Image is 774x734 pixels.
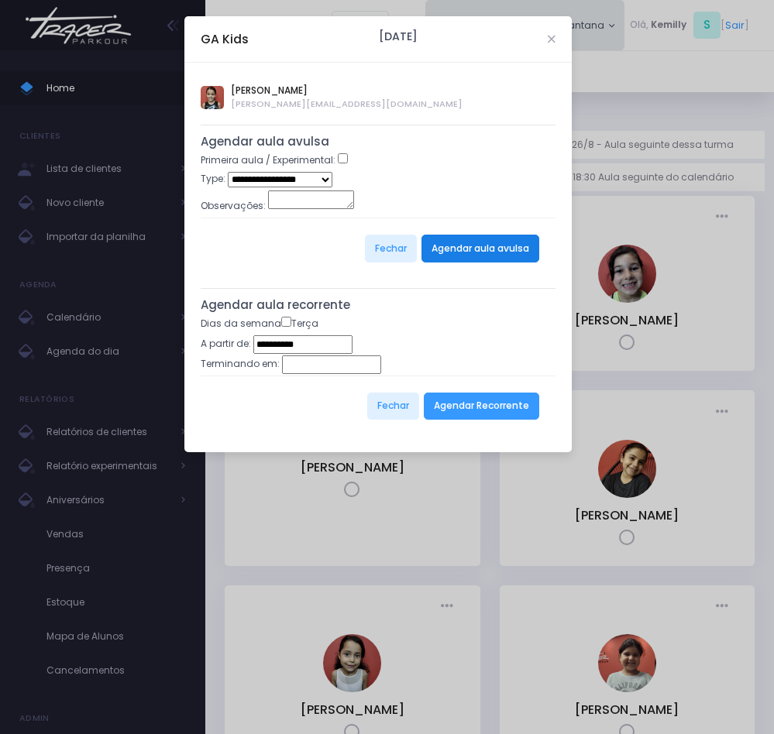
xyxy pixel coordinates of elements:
input: Terça [281,317,291,327]
form: Dias da semana [201,317,556,437]
span: [PERSON_NAME] [231,84,463,98]
label: A partir de: [201,337,251,351]
label: Type: [201,172,225,186]
h5: Agendar aula recorrente [201,298,556,312]
button: Fechar [367,393,419,420]
span: [PERSON_NAME][EMAIL_ADDRESS][DOMAIN_NAME] [231,98,463,111]
h5: GA Kids [201,30,249,48]
button: Close [548,36,556,43]
button: Fechar [365,235,417,262]
h6: [DATE] [379,30,418,43]
button: Agendar Recorrente [424,393,539,420]
button: Agendar aula avulsa [421,235,539,262]
label: Terminando em: [201,357,280,371]
h5: Agendar aula avulsa [201,135,556,149]
label: Observações: [201,199,266,213]
label: Terça [281,317,318,331]
label: Primeira aula / Experimental: [201,153,335,167]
